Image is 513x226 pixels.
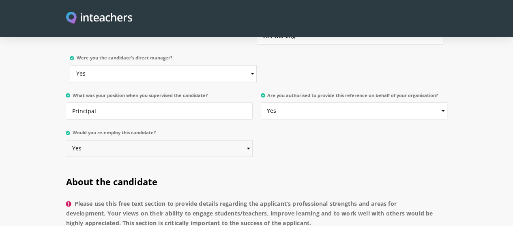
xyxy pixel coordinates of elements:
label: Would you re-employ this candidate? [66,130,252,140]
a: Visit this site's homepage [66,12,132,25]
label: Were you the candidate's direct manager? [70,55,256,65]
img: Inteachers [66,12,132,25]
label: Are you authorised to provide this reference on behalf of your organisation? [261,93,447,103]
span: About the candidate [66,175,157,188]
label: What was your position when you supervised the candidate? [66,93,252,103]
